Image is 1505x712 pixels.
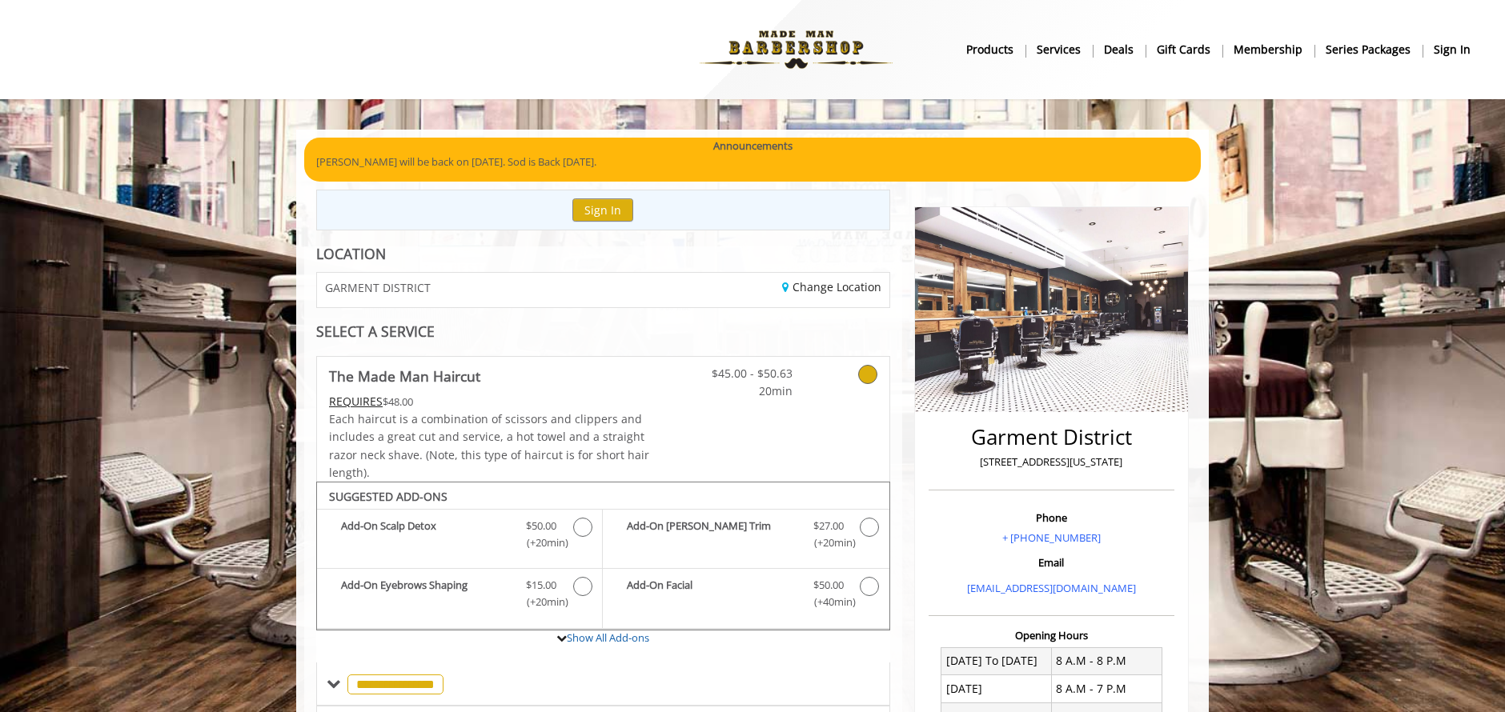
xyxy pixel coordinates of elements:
[686,6,906,94] img: Made Man Barbershop logo
[316,324,890,339] div: SELECT A SERVICE
[329,393,651,410] div: $48.00
[1146,38,1222,61] a: Gift cardsgift cards
[813,518,844,534] span: $27.00
[966,41,1013,58] b: products
[933,512,1170,523] h3: Phone
[713,138,793,154] b: Announcements
[329,411,649,480] span: Each haircut is a combination of scissors and clippers and includes a great cut and service, a ho...
[572,198,633,222] button: Sign In
[567,630,649,645] a: Show All Add-ons
[698,365,793,382] span: $45.00 - $50.63
[933,454,1170,470] p: [STREET_ADDRESS][US_STATE]
[941,675,1052,702] td: [DATE]
[1093,38,1146,61] a: DealsDeals
[1051,675,1162,702] td: 8 A.M - 7 P.M
[316,154,1189,170] p: [PERSON_NAME] will be back on [DATE]. Sod is Back [DATE].
[329,489,447,504] b: SUGGESTED ADD-ONS
[1434,41,1471,58] b: sign in
[1002,530,1101,545] a: + [PHONE_NUMBER]
[805,534,852,551] span: (+20min )
[341,577,510,610] b: Add-On Eyebrows Shaping
[611,518,881,555] label: Add-On Beard Trim
[526,577,556,594] span: $15.00
[325,577,594,614] label: Add-On Eyebrows Shaping
[627,518,797,551] b: Add-On [PERSON_NAME] Trim
[611,577,881,614] label: Add-On Facial
[526,518,556,534] span: $50.00
[627,577,797,610] b: Add-On Facial
[955,38,1025,61] a: Productsproducts
[316,482,890,630] div: The Made Man Haircut Add-onS
[782,279,881,294] a: Change Location
[1326,41,1411,58] b: Series packages
[698,382,793,400] span: 20min
[1104,41,1134,58] b: Deals
[329,394,383,409] span: This service needs some Advance to be paid before we block your appointment
[329,365,480,387] b: The Made Man Haircut
[933,426,1170,449] h2: Garment District
[805,594,852,610] span: (+40min )
[1234,41,1302,58] b: Membership
[1051,647,1162,674] td: 8 A.M - 8 P.M
[1423,38,1482,61] a: sign insign in
[518,594,565,610] span: (+20min )
[325,282,431,294] span: GARMENT DISTRICT
[1222,38,1314,61] a: MembershipMembership
[518,534,565,551] span: (+20min )
[933,557,1170,568] h3: Email
[813,577,844,594] span: $50.00
[341,518,510,551] b: Add-On Scalp Detox
[1025,38,1093,61] a: ServicesServices
[1157,41,1210,58] b: gift cards
[1314,38,1423,61] a: Series packagesSeries packages
[1037,41,1081,58] b: Services
[967,581,1136,595] a: [EMAIL_ADDRESS][DOMAIN_NAME]
[325,518,594,555] label: Add-On Scalp Detox
[929,630,1174,641] h3: Opening Hours
[316,244,386,263] b: LOCATION
[941,647,1052,674] td: [DATE] To [DATE]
